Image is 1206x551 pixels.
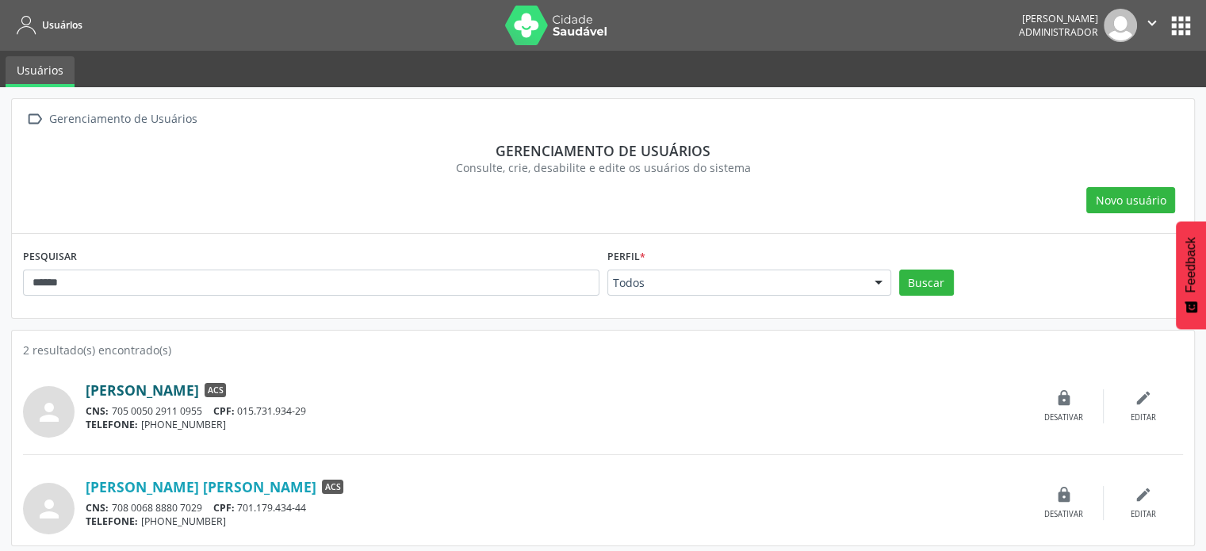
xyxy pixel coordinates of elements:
span: Todos [613,275,859,291]
div: 708 0068 8880 7029 701.179.434-44 [86,501,1024,515]
div: Desativar [1044,509,1083,520]
a: Usuários [6,56,75,87]
i: person [35,398,63,427]
i: person [35,495,63,523]
span: Novo usuário [1096,192,1166,209]
span: CNS: [86,501,109,515]
span: Feedback [1184,237,1198,293]
a: [PERSON_NAME] [86,381,199,399]
i:  [1143,14,1161,32]
span: TELEFONE: [86,515,138,528]
div: 705 0050 2911 0955 015.731.934-29 [86,404,1024,418]
div: Gerenciamento de usuários [34,142,1172,159]
span: CPF: [213,404,235,418]
label: PESQUISAR [23,245,77,270]
i: edit [1135,486,1152,503]
button: Feedback - Mostrar pesquisa [1176,221,1206,329]
button: Buscar [899,270,954,297]
button: Novo usuário [1086,187,1175,214]
div: Desativar [1044,412,1083,423]
label: Perfil [607,245,645,270]
span: TELEFONE: [86,418,138,431]
div: Consulte, crie, desabilite e edite os usuários do sistema [34,159,1172,176]
span: ACS [205,383,226,397]
a: [PERSON_NAME] [PERSON_NAME] [86,478,316,496]
a: Usuários [11,12,82,38]
i: lock [1055,486,1073,503]
i: edit [1135,389,1152,407]
span: Administrador [1019,25,1098,39]
div: [PHONE_NUMBER] [86,515,1024,528]
div: Editar [1131,509,1156,520]
div: 2 resultado(s) encontrado(s) [23,342,1183,358]
div: Gerenciamento de Usuários [46,108,200,131]
span: Usuários [42,18,82,32]
div: [PERSON_NAME] [1019,12,1098,25]
span: ACS [322,480,343,494]
span: CPF: [213,501,235,515]
span: CNS: [86,404,109,418]
div: Editar [1131,412,1156,423]
button:  [1137,9,1167,42]
img: img [1104,9,1137,42]
a:  Gerenciamento de Usuários [23,108,200,131]
div: [PHONE_NUMBER] [86,418,1024,431]
i:  [23,108,46,131]
button: apps [1167,12,1195,40]
i: lock [1055,389,1073,407]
